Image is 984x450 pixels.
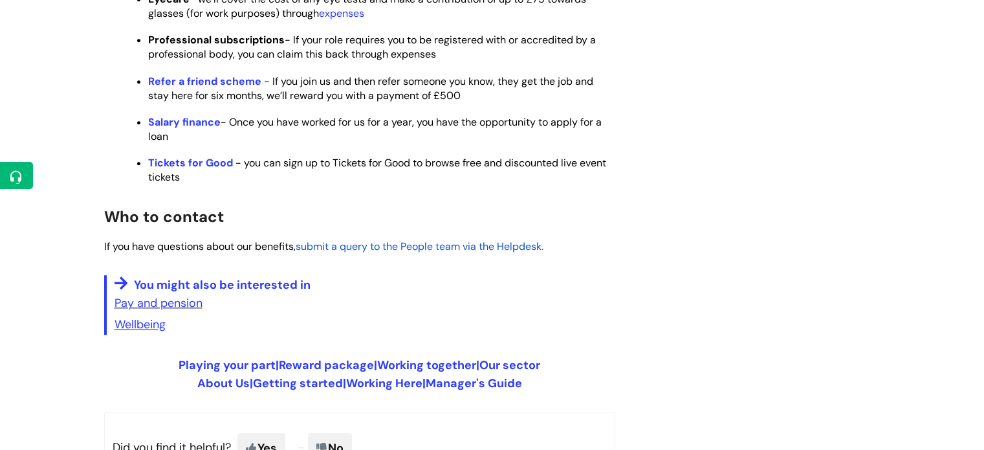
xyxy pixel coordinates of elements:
[479,357,540,373] a: Our sector
[346,376,422,391] a: Working Here
[148,33,285,47] strong: Professional subscriptions
[148,74,261,88] a: Refer a friend scheme
[148,33,596,61] span: - If your role requires you to be registered with or accredited by a professional body, you can c...
[179,357,276,373] a: Playing your part
[148,156,233,170] a: Tickets for Good
[148,115,602,143] span: - Once you have worked for us for a year, you have the opportunity to apply for a loan
[104,240,296,253] span: If you have questions about our benefits,
[148,156,606,184] span: - you can sign up to Tickets for Good to browse free and discounted live event tickets
[179,357,540,373] span: | | |
[279,357,374,373] a: Reward package
[296,240,543,253] span: submit a query to the People team via the Helpdesk.
[134,277,311,293] span: You might also be interested in
[115,295,202,311] a: Pay and pension
[377,357,476,373] a: Working together
[148,115,221,129] a: Salary finance
[104,207,224,227] span: Who to contact
[148,74,593,102] span: - If you join us and then refer someone you know, they get the job and stay here for six months, ...
[319,6,364,20] a: expenses
[426,376,522,391] a: Manager's Guide
[296,238,543,254] a: submit a query to the People team via the Helpdesk.
[115,317,166,332] a: Wellbeing
[197,376,522,391] span: | | |
[197,376,250,391] a: About Us
[253,376,343,391] a: Getting started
